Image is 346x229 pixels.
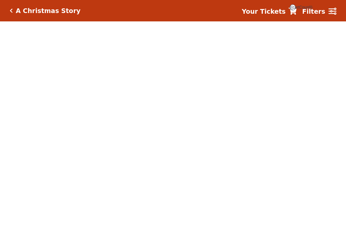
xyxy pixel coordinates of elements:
strong: Your Tickets [242,8,286,15]
a: Your Tickets {{cartCount}} [242,7,297,16]
h5: A Christmas Story [16,7,80,15]
a: Filters [302,7,336,16]
strong: Filters [302,8,325,15]
a: Click here to go back to filters [10,8,13,13]
span: {{cartCount}} [290,4,296,10]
